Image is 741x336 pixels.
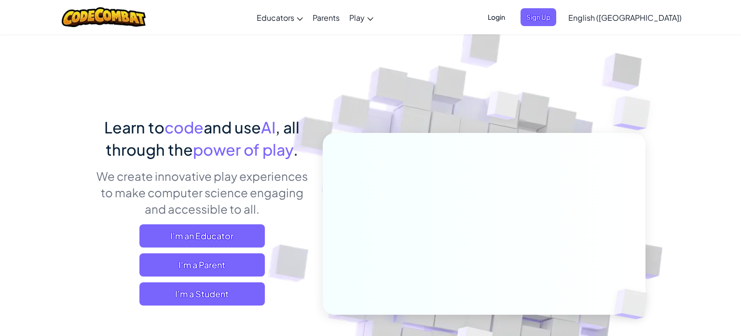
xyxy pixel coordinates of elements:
span: Educators [257,13,294,23]
a: Play [344,4,378,30]
span: Learn to [104,117,165,137]
button: Login [482,8,511,26]
img: CodeCombat logo [62,7,146,27]
a: I'm an Educator [139,224,265,248]
img: Overlap cubes [594,73,677,154]
button: Sign Up [521,8,556,26]
span: and use [204,117,261,137]
p: We create innovative play experiences to make computer science engaging and accessible to all. [96,168,308,217]
a: Parents [308,4,344,30]
span: power of play [193,140,293,159]
span: Play [349,13,365,23]
a: English ([GEOGRAPHIC_DATA]) [563,4,686,30]
span: code [165,117,204,137]
a: Educators [252,4,308,30]
img: Overlap cubes [469,72,538,144]
span: AI [261,117,275,137]
span: English ([GEOGRAPHIC_DATA]) [568,13,682,23]
button: I'm a Student [139,282,265,306]
a: I'm a Parent [139,253,265,277]
span: . [293,140,298,159]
